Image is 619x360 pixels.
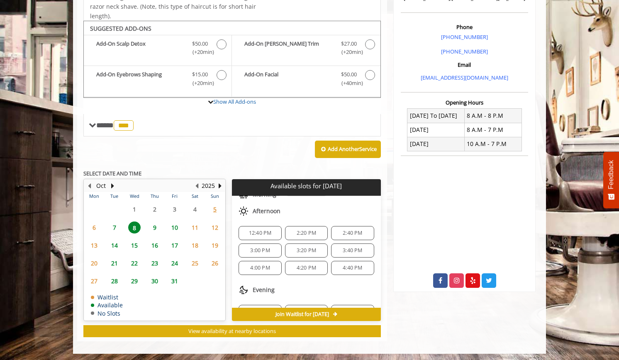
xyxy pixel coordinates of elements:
h3: Email [403,62,526,68]
a: [PHONE_NUMBER] [441,33,488,41]
td: Select day18 [185,236,205,254]
span: 10 [168,221,181,234]
span: 9 [149,221,161,234]
td: Select day25 [185,254,205,272]
b: SELECT DATE AND TIME [83,170,141,177]
td: [DATE] [407,137,465,151]
span: 2:20 PM [297,230,316,236]
span: 17 [168,239,181,251]
span: 4:20 PM [297,265,316,271]
th: Thu [144,192,164,200]
span: 13 [88,239,100,251]
h3: Opening Hours [401,100,528,105]
button: Next Month [109,181,116,190]
td: [DATE] [407,123,465,137]
td: Select day14 [104,236,124,254]
span: 3:40 PM [343,247,362,254]
span: 12 [209,221,221,234]
button: Oct [96,181,106,190]
span: 8 [128,221,141,234]
td: Select day19 [205,236,225,254]
span: Afternoon [253,208,280,214]
td: Select day13 [84,236,104,254]
td: Select day21 [104,254,124,272]
td: Select day15 [124,236,144,254]
span: 19 [209,239,221,251]
span: 23 [149,257,161,269]
span: Morning [253,191,276,198]
td: Select day20 [84,254,104,272]
span: 20 [88,257,100,269]
span: Join Waitlist for [DATE] [275,311,329,318]
td: 10 A.M - 7 P.M [464,137,522,151]
span: Feedback [607,160,615,189]
div: 3:20 PM [285,243,328,258]
b: Add-On [PERSON_NAME] Trim [244,39,332,57]
span: 11 [189,221,201,234]
button: Feedback - Show survey [603,152,619,208]
b: SUGGESTED ADD-ONS [90,24,151,32]
button: View availability at nearby locations [83,325,381,337]
span: 24 [168,257,181,269]
div: 4:20 PM [285,261,328,275]
img: afternoon slots [239,206,249,216]
span: 28 [108,275,121,287]
img: evening slots [239,285,249,295]
td: 8 A.M - 7 P.M [464,123,522,137]
td: Select day12 [205,219,225,236]
span: 14 [108,239,121,251]
td: Select day5 [205,200,225,218]
span: 2:40 PM [343,230,362,236]
span: 21 [108,257,121,269]
div: 3:40 PM [331,243,374,258]
td: Select day26 [205,254,225,272]
span: 18 [189,239,201,251]
span: (+40min ) [336,79,361,88]
span: 4:00 PM [250,265,270,271]
div: 12:40 PM [239,226,281,240]
span: 3:00 PM [250,247,270,254]
div: 3:00 PM [239,243,281,258]
td: Select day7 [104,219,124,236]
span: 27 [88,275,100,287]
div: 5:40 PM [331,305,374,319]
td: No Slots [91,310,123,316]
b: Add-On Facial [244,70,332,88]
a: [PHONE_NUMBER] [441,48,488,55]
button: 2025 [202,181,215,190]
td: Waitlist [91,294,123,300]
div: 4:40 PM [331,261,374,275]
b: Add-On Eyebrows Shaping [96,70,184,88]
button: Previous Month [86,181,93,190]
button: Next Year [217,181,223,190]
div: 5:00 PM [239,305,281,319]
td: Select day8 [124,219,144,236]
span: 4:40 PM [343,265,362,271]
td: Select day29 [124,272,144,290]
label: Add-On Scalp Detox [88,39,227,59]
td: Select day17 [165,236,185,254]
span: $50.00 [341,70,357,79]
span: 16 [149,239,161,251]
td: [DATE] To [DATE] [407,109,465,123]
button: Previous Year [193,181,200,190]
a: Show All Add-ons [213,98,256,105]
th: Sat [185,192,205,200]
td: Select day24 [165,254,185,272]
div: 2:20 PM [285,226,328,240]
span: $27.00 [341,39,357,48]
span: View availability at nearby locations [188,327,276,335]
span: 15 [128,239,141,251]
a: [EMAIL_ADDRESS][DOMAIN_NAME] [421,74,508,81]
td: Select day28 [104,272,124,290]
span: 5 [209,203,221,215]
span: 29 [128,275,141,287]
button: Add AnotherService [315,141,381,158]
td: Select day22 [124,254,144,272]
span: 25 [189,257,201,269]
label: Add-On Beard Trim [236,39,376,59]
span: 12:40 PM [249,230,272,236]
td: Select day27 [84,272,104,290]
span: 31 [168,275,181,287]
span: Evening [253,287,275,293]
